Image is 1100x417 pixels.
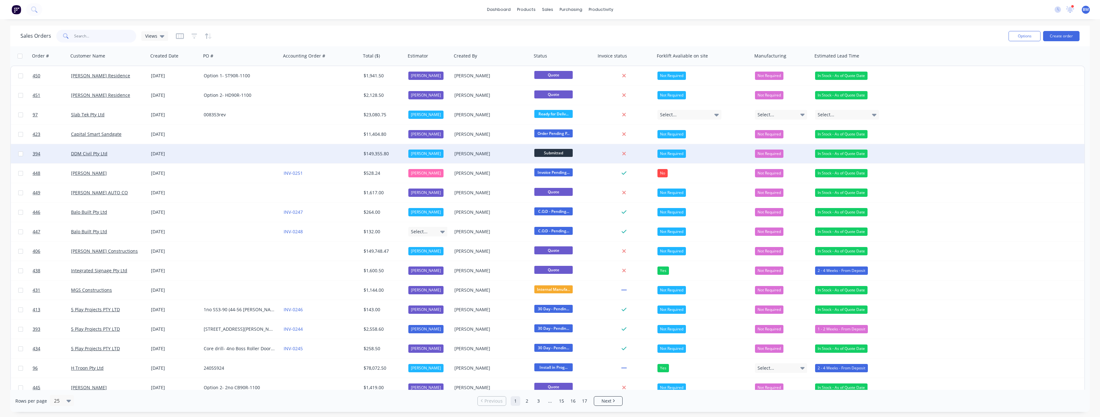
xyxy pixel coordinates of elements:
div: In Stock - As of Quote Date [815,247,868,255]
span: 30 Day - Pendin... [534,344,573,352]
span: Not Required [758,228,781,235]
a: INV-0251 [284,170,303,176]
a: 5 Play Projects PTY LTD [71,306,120,313]
span: 413 [33,306,40,313]
span: Views [145,33,157,39]
div: Yes [657,266,669,275]
button: Not Required [755,286,783,294]
span: 393 [33,326,40,332]
a: 97 [33,105,71,124]
button: Not Required [755,72,783,80]
button: Not Required [755,169,783,177]
div: $528.24 [364,170,401,176]
div: [PERSON_NAME] [454,306,525,313]
div: 1no SS3-90 (44-56 [PERSON_NAME]) [204,306,275,313]
div: PO # [203,53,213,59]
div: productivity [585,5,617,14]
span: 449 [33,189,40,196]
a: Previous page [478,398,506,404]
div: 24055924 [204,365,275,371]
div: [PERSON_NAME] [408,189,444,197]
div: $78,072.50 [364,365,401,371]
span: 446 [33,209,40,215]
span: Quote [534,246,573,254]
button: Not Required [755,208,783,216]
span: Invoice Pending... [534,168,573,176]
span: 97 [33,112,38,118]
button: Not Required [755,305,783,314]
div: In Stock - As of Quote Date [815,344,868,353]
a: 413 [33,300,71,319]
a: [PERSON_NAME] Residence [71,92,130,98]
a: INV-0244 [284,326,303,332]
div: [PERSON_NAME] [454,384,525,391]
a: 96 [33,359,71,378]
a: 434 [33,339,71,358]
div: $143.00 [364,306,401,313]
div: [PERSON_NAME] [454,326,525,332]
span: Quote [534,188,573,196]
a: 447 [33,222,71,241]
a: Page 2 [522,396,532,406]
div: Option 1- ST90R-1100 [204,73,275,79]
span: Not Required [758,326,781,332]
span: 450 [33,73,40,79]
a: INV-0247 [284,209,303,215]
div: [PERSON_NAME] [454,365,525,371]
div: Not Required [657,305,686,314]
button: Not Required [755,325,783,333]
div: In Stock - As of Quote Date [815,305,868,314]
span: BM [1083,7,1089,12]
div: Not Required [657,130,686,138]
div: [PERSON_NAME] [408,286,444,294]
div: Option 2- 2no CB90R-1100 [204,384,275,391]
div: Option 2- HD90R-1100 [204,92,275,98]
a: Balo Built Pty Ltd [71,228,107,235]
div: $1,600.50 [364,267,401,274]
a: MGS Constructions [71,287,112,293]
div: Customer Name [70,53,105,59]
button: Not Required [755,228,783,236]
span: 447 [33,228,40,235]
div: [PERSON_NAME] [408,305,444,314]
div: [DATE] [151,326,199,332]
div: [PERSON_NAME] [408,208,444,216]
span: Ready for Deliv... [534,110,573,118]
div: [PERSON_NAME] [408,130,444,138]
a: Integrated Signage Pty Ltd [71,267,127,274]
div: [DATE] [151,248,199,254]
div: [PERSON_NAME] [408,72,444,80]
span: Not Required [758,92,781,98]
div: [DATE] [151,345,199,352]
button: Options [1009,31,1041,41]
div: [PERSON_NAME] [408,247,444,255]
a: 423 [33,125,71,144]
a: Page 1 is your current page [511,396,520,406]
div: [PERSON_NAME] [408,344,444,353]
div: [STREET_ADDRESS][PERSON_NAME] [204,326,275,332]
div: [PERSON_NAME] [408,150,444,158]
span: Quote [534,266,573,274]
span: C.O.D - Pending... [534,207,573,215]
span: C.O.D - Pending... [534,227,573,235]
a: 406 [33,242,71,261]
div: Not Required [657,344,686,353]
div: [DATE] [151,73,199,79]
div: Total ($) [363,53,380,59]
span: Select... [758,112,774,118]
div: purchasing [556,5,585,14]
div: In Stock - As of Quote Date [815,383,868,392]
div: [PERSON_NAME] [454,189,525,196]
a: [PERSON_NAME] AUTO CO [71,189,128,196]
div: In Stock - As of Quote Date [815,228,868,236]
span: 438 [33,267,40,274]
div: $258.50 [364,345,401,352]
div: In Stock - As of Quote Date [815,189,868,197]
div: [PERSON_NAME] [408,364,444,372]
div: Accounting Order # [283,53,325,59]
div: Not Required [657,72,686,80]
span: 431 [33,287,40,293]
span: Not Required [758,189,781,196]
span: 406 [33,248,40,254]
div: [PERSON_NAME] [408,91,444,99]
